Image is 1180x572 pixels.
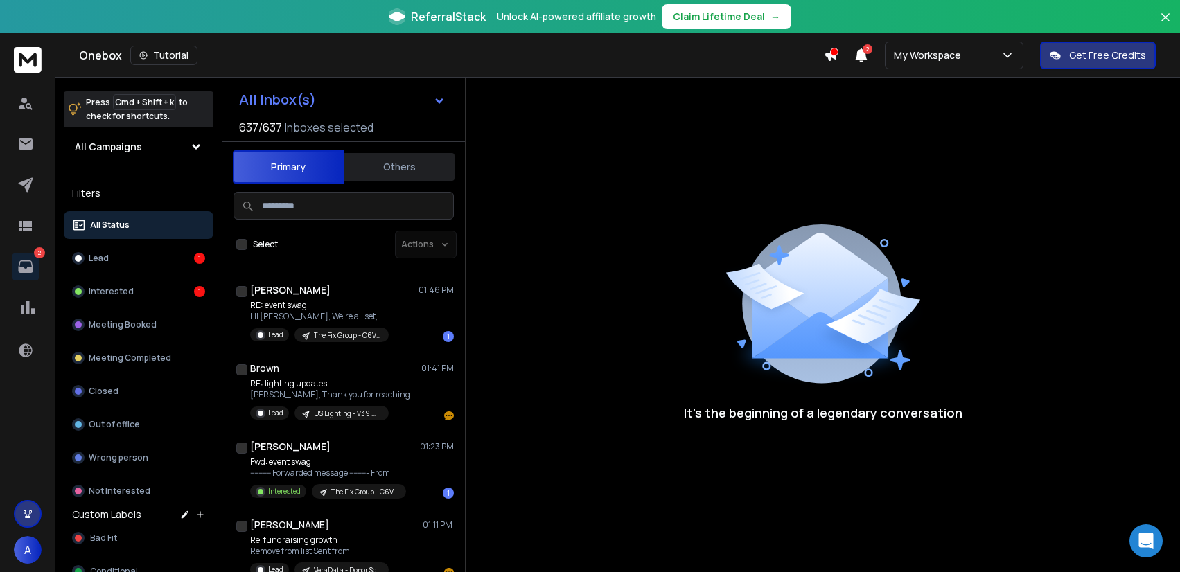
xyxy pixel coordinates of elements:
h1: Brown [250,361,279,375]
button: Interested1 [64,278,213,305]
button: Primary [233,150,344,184]
button: Closed [64,377,213,405]
p: Lead [89,253,109,264]
p: Hi [PERSON_NAME], We're all set, [250,311,389,322]
button: Claim Lifetime Deal→ [662,4,791,29]
p: [PERSON_NAME], Thank you for reaching [250,389,410,400]
button: Wrong person [64,444,213,472]
div: 1 [443,488,454,499]
p: ---------- Forwarded message --------- From: [250,467,406,479]
div: Onebox [79,46,824,65]
span: → [770,10,780,24]
p: US Lighting - V39 Messaging > Savings 2025 - Industry: open - [PERSON_NAME] [314,409,380,419]
p: My Workspace [894,48,967,62]
p: Remove from list Sent from [250,546,389,557]
p: Out of office [89,419,140,430]
p: Interested [89,286,134,297]
p: Lead [268,408,283,418]
p: 01:46 PM [419,285,454,296]
p: Press to check for shortcuts. [86,96,188,123]
a: 2 [12,253,39,280]
p: RE: lighting updates [250,378,410,389]
h1: [PERSON_NAME] [250,518,329,532]
p: 01:23 PM [420,441,454,452]
p: Meeting Completed [89,352,171,364]
button: Meeting Completed [64,344,213,372]
label: Select [253,239,278,250]
p: Interested [268,486,301,497]
button: All Status [64,211,213,239]
button: Tutorial [130,46,197,65]
p: Meeting Booked [89,319,157,330]
p: RE: event swag [250,300,389,311]
h3: Inboxes selected [285,119,373,136]
p: 2 [34,247,45,258]
span: ReferralStack [411,8,486,25]
p: Unlock AI-powered affiliate growth [497,10,656,24]
p: The Fix Group - C6V1 - Event Swag [314,330,380,341]
span: Bad Fit [90,533,117,544]
div: 1 [443,331,454,342]
h3: Custom Labels [72,508,141,521]
button: A [14,536,42,564]
p: All Status [90,220,130,231]
p: Wrong person [89,452,148,463]
p: Closed [89,386,118,397]
span: Cmd + Shift + k [113,94,176,110]
h1: All Campaigns [75,140,142,154]
p: Re: fundraising growth [250,535,389,546]
p: 01:11 PM [423,519,454,530]
button: All Campaigns [64,133,213,161]
p: Get Free Credits [1069,48,1146,62]
div: Open Intercom Messenger [1129,524,1163,557]
button: Meeting Booked [64,311,213,339]
span: 2 [863,44,872,54]
h3: Filters [64,184,213,203]
p: Lead [268,330,283,340]
div: 1 [194,286,205,297]
button: Bad Fit [64,524,213,552]
h1: All Inbox(s) [239,93,316,107]
p: Fwd: event swag [250,456,406,467]
h1: [PERSON_NAME] [250,283,331,297]
h1: [PERSON_NAME] [250,440,331,454]
div: 1 [194,253,205,264]
button: Others [344,152,455,182]
button: Out of office [64,411,213,438]
button: Close banner [1156,8,1174,42]
button: Not Interested [64,477,213,505]
span: 637 / 637 [239,119,282,136]
button: Get Free Credits [1040,42,1156,69]
p: 01:41 PM [421,363,454,374]
button: All Inbox(s) [228,86,457,114]
p: The Fix Group - C6V1 - Event Swag [331,487,398,497]
p: It’s the beginning of a legendary conversation [684,403,962,422]
button: Lead1 [64,244,213,272]
p: Not Interested [89,485,150,497]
